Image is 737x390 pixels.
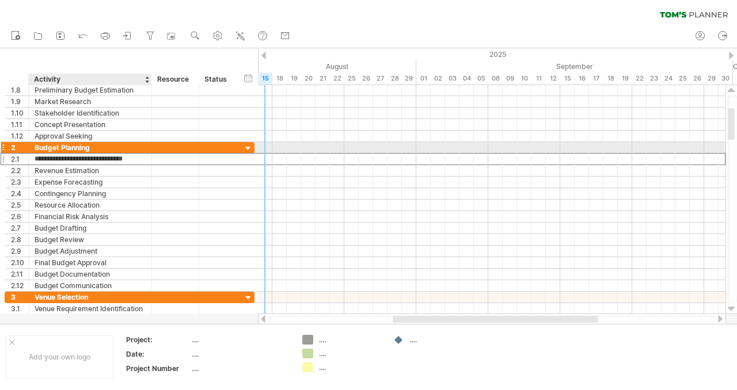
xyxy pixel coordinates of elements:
div: Final Budget Approval [35,257,146,268]
div: Budget Communication [35,280,146,291]
div: 2.3 [11,177,28,188]
div: Thursday, 28 August 2025 [388,72,402,85]
div: 2.9 [11,246,28,257]
div: 1.12 [11,131,28,142]
div: .... [410,335,473,345]
div: 1.9 [11,96,28,107]
div: Budget Documentation [35,269,146,280]
div: .... [192,349,288,359]
div: 2 [11,142,28,153]
div: Wednesday, 3 September 2025 [445,72,459,85]
div: August 2025 [114,60,416,72]
div: Wednesday, 17 September 2025 [589,72,603,85]
div: 2.1 [11,154,28,165]
div: Friday, 12 September 2025 [546,72,560,85]
div: Friday, 15 August 2025 [258,72,272,85]
div: 2.12 [11,280,28,291]
div: Monday, 15 September 2025 [560,72,575,85]
div: 2.11 [11,269,28,280]
div: .... [319,349,382,358]
div: Status [204,74,230,85]
div: Monday, 25 August 2025 [344,72,359,85]
div: Stakeholder Identification [35,108,146,118]
div: Wednesday, 24 September 2025 [661,72,675,85]
div: Monday, 18 August 2025 [272,72,287,85]
div: Friday, 26 September 2025 [690,72,704,85]
div: 2.10 [11,257,28,268]
div: .... [192,335,288,345]
div: Add your own logo [6,335,113,378]
div: Thursday, 21 August 2025 [316,72,330,85]
div: Budget Adjustment [35,246,146,257]
div: Wednesday, 20 August 2025 [301,72,316,85]
div: Resource Allocation [35,200,146,211]
div: Friday, 22 August 2025 [330,72,344,85]
div: September 2025 [416,60,733,72]
div: Tuesday, 16 September 2025 [575,72,589,85]
div: Approval Seeking [35,131,146,142]
div: Friday, 19 September 2025 [618,72,632,85]
div: Market Research [35,96,146,107]
div: 2.4 [11,188,28,199]
div: Wednesday, 27 August 2025 [373,72,388,85]
div: Date: [126,349,189,359]
div: 1.10 [11,108,28,118]
div: 3.1 [11,303,28,314]
div: Tuesday, 19 August 2025 [287,72,301,85]
div: 2.2 [11,165,28,176]
div: Budget Drafting [35,223,146,234]
div: Friday, 5 September 2025 [474,72,488,85]
div: .... [192,364,288,373]
div: Tuesday, 30 September 2025 [719,72,733,85]
div: Wednesday, 10 September 2025 [517,72,531,85]
div: Tuesday, 26 August 2025 [359,72,373,85]
div: Venue Requirement Identification [35,303,146,314]
div: Tuesday, 23 September 2025 [647,72,661,85]
div: Venue Selection [35,292,146,303]
div: Resource [157,74,192,85]
div: Budget Planning [35,142,146,153]
div: .... [319,335,382,345]
div: Tuesday, 2 September 2025 [431,72,445,85]
div: 3 [11,292,28,303]
div: Budget Review [35,234,146,245]
div: Activity [34,74,145,85]
div: Thursday, 11 September 2025 [531,72,546,85]
div: 1.8 [11,85,28,95]
div: Contingency Planning [35,188,146,199]
div: 2.7 [11,223,28,234]
div: Thursday, 25 September 2025 [675,72,690,85]
div: Concept Presentation [35,119,146,130]
div: Thursday, 4 September 2025 [459,72,474,85]
div: 2.6 [11,211,28,222]
div: Financial Risk Analysis [35,211,146,222]
div: Friday, 29 August 2025 [402,72,416,85]
div: Expense Forecasting [35,177,146,188]
div: Tuesday, 9 September 2025 [503,72,517,85]
div: Revenue Estimation [35,165,146,176]
div: .... [319,362,382,372]
div: Monday, 1 September 2025 [416,72,431,85]
div: 1.11 [11,119,28,130]
div: Monday, 29 September 2025 [704,72,719,85]
div: Project Number [126,364,189,373]
div: Project: [126,335,189,345]
div: Monday, 8 September 2025 [488,72,503,85]
div: 2.5 [11,200,28,211]
div: Thursday, 18 September 2025 [603,72,618,85]
div: Preliminary Budget Estimation [35,85,146,95]
div: 2.8 [11,234,28,245]
div: Monday, 22 September 2025 [632,72,647,85]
